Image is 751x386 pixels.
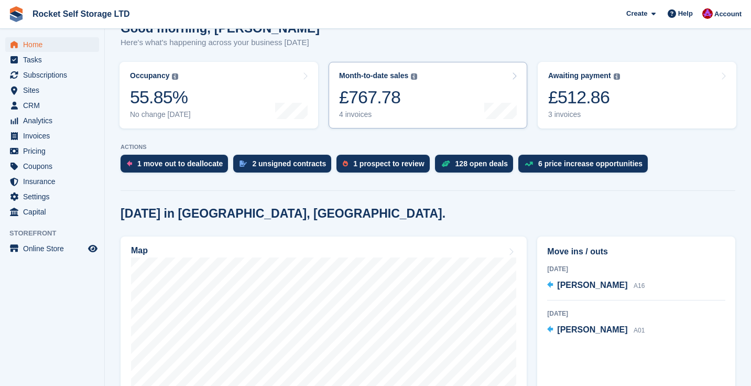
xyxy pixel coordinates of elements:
a: menu [5,241,99,256]
h2: Move ins / outs [547,245,725,258]
a: [PERSON_NAME] A01 [547,324,645,337]
div: £512.86 [548,87,620,108]
div: Awaiting payment [548,71,611,80]
a: menu [5,83,99,98]
a: menu [5,205,99,219]
span: Pricing [23,144,86,158]
span: Settings [23,189,86,204]
span: Storefront [9,228,104,239]
a: menu [5,144,99,158]
span: Capital [23,205,86,219]
span: Help [678,8,693,19]
img: stora-icon-8386f47178a22dfd0bd8f6a31ec36ba5ce8667c1dd55bd0f319d3a0aa187defe.svg [8,6,24,22]
span: Account [714,9,742,19]
a: Preview store [86,242,99,255]
div: 6 price increase opportunities [538,159,643,168]
div: 55.85% [130,87,191,108]
img: icon-info-grey-7440780725fd019a000dd9b08b2336e03edf1995a4989e88bcd33f0948082b44.svg [172,73,178,80]
div: [DATE] [547,264,725,274]
a: menu [5,174,99,189]
span: [PERSON_NAME] [557,281,627,290]
h2: [DATE] in [GEOGRAPHIC_DATA], [GEOGRAPHIC_DATA]. [121,207,445,221]
span: Tasks [23,52,86,67]
img: prospect-51fa495bee0391a8d652442698ab0144808aea92771e9ea1ae160a38d050c398.svg [343,160,348,167]
a: 6 price increase opportunities [518,155,653,178]
div: 3 invoices [548,110,620,119]
span: Home [23,37,86,52]
img: icon-info-grey-7440780725fd019a000dd9b08b2336e03edf1995a4989e88bcd33f0948082b44.svg [614,73,620,80]
a: menu [5,52,99,67]
a: Awaiting payment £512.86 3 invoices [538,62,736,128]
img: icon-info-grey-7440780725fd019a000dd9b08b2336e03edf1995a4989e88bcd33f0948082b44.svg [411,73,417,80]
span: Invoices [23,128,86,143]
a: menu [5,113,99,128]
div: 128 open deals [455,159,508,168]
h2: Map [131,246,148,255]
div: 2 unsigned contracts [252,159,326,168]
a: Rocket Self Storage LTD [28,5,134,23]
span: CRM [23,98,86,113]
p: Here's what's happening across your business [DATE] [121,37,320,49]
span: Create [626,8,647,19]
span: Analytics [23,113,86,128]
div: £767.78 [339,87,417,108]
img: Lee Tresadern [702,8,713,19]
a: menu [5,98,99,113]
span: Online Store [23,241,86,256]
div: Month-to-date sales [339,71,408,80]
p: ACTIONS [121,144,735,151]
a: Month-to-date sales £767.78 4 invoices [329,62,527,128]
img: deal-1b604bf984904fb50ccaf53a9ad4b4a5d6e5aea283cecdc64d6e3604feb123c2.svg [441,160,450,167]
div: 1 prospect to review [353,159,424,168]
span: Coupons [23,159,86,174]
div: Occupancy [130,71,169,80]
span: Insurance [23,174,86,189]
div: No change [DATE] [130,110,191,119]
img: move_outs_to_deallocate_icon-f764333ba52eb49d3ac5e1228854f67142a1ed5810a6f6cc68b1a99e826820c5.svg [127,160,132,167]
img: price_increase_opportunities-93ffe204e8149a01c8c9dc8f82e8f89637d9d84a8eef4429ea346261dce0b2c0.svg [525,162,533,166]
a: menu [5,159,99,174]
span: Sites [23,83,86,98]
a: menu [5,128,99,143]
div: 1 move out to deallocate [137,159,223,168]
a: 2 unsigned contracts [233,155,336,178]
div: [DATE] [547,309,725,318]
a: menu [5,37,99,52]
a: menu [5,68,99,82]
span: A01 [634,327,645,334]
span: A16 [634,282,645,290]
a: 1 move out to deallocate [121,155,233,178]
div: 4 invoices [339,110,417,119]
img: contract_signature_icon-13c848040528278c33f63329250d36e43548de30e8caae1d1a13099fd9432cc5.svg [240,160,247,167]
a: Occupancy 55.85% No change [DATE] [119,62,318,128]
a: 128 open deals [435,155,518,178]
span: Subscriptions [23,68,86,82]
a: menu [5,189,99,204]
span: [PERSON_NAME] [557,325,627,334]
a: 1 prospect to review [336,155,434,178]
a: [PERSON_NAME] A16 [547,279,645,293]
